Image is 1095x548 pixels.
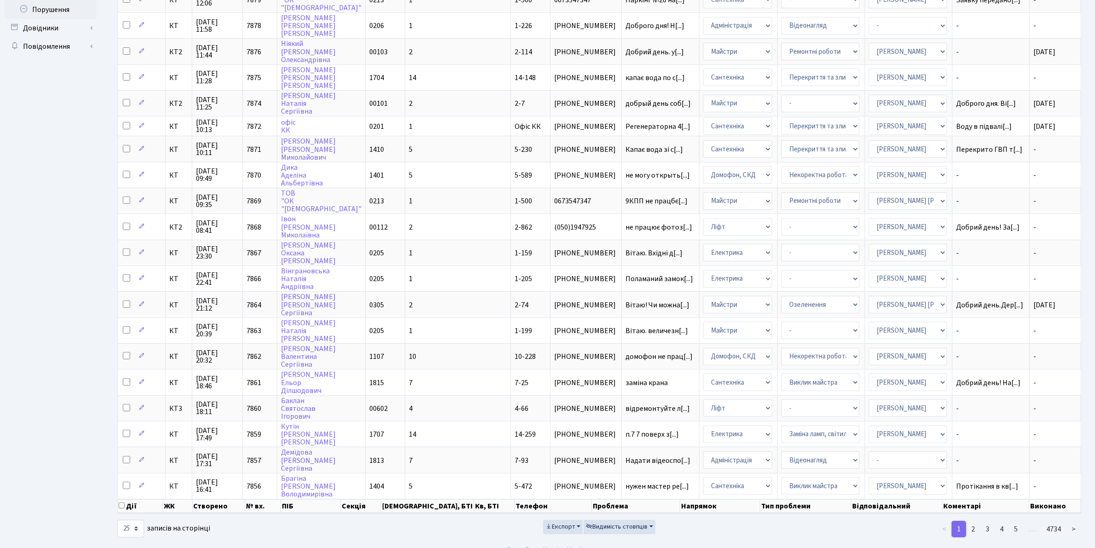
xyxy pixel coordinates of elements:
[169,275,189,283] span: КТ
[515,121,541,132] span: Офіс КК
[515,429,536,439] span: 14-259
[1033,274,1036,284] span: -
[369,170,384,180] span: 1401
[196,167,239,182] span: [DATE] 09:49
[281,240,336,266] a: [PERSON_NAME]Оксана[PERSON_NAME]
[625,144,683,155] span: Капає вода зі с[...]
[554,457,618,464] span: [PHONE_NUMBER]
[956,172,1026,179] span: -
[196,349,239,364] span: [DATE] 20:32
[409,378,413,388] span: 7
[247,404,261,414] span: 7860
[281,292,336,318] a: [PERSON_NAME][PERSON_NAME]Сергіївна
[515,352,536,362] span: 10-228
[369,98,388,109] span: 00101
[409,222,413,232] span: 2
[281,344,336,369] a: [PERSON_NAME]ВалентинаСергіївна
[247,222,261,232] span: 7868
[247,456,261,466] span: 7857
[169,301,189,309] span: КТ
[680,499,761,513] th: Напрямок
[956,481,1018,491] span: Протікання в кв[...]
[625,326,688,336] span: Вітаю. величезн[...]
[1066,521,1081,537] a: >
[409,404,413,414] span: 4
[1033,456,1036,466] span: -
[196,44,239,59] span: [DATE] 11:44
[956,431,1026,438] span: -
[625,481,689,491] span: нужен мастер ре[...]
[409,73,416,83] span: 14
[515,378,528,388] span: 7-25
[409,429,416,439] span: 14
[169,379,189,386] span: КТ
[625,196,688,206] span: 9КПП не працбє[...]
[956,22,1026,29] span: -
[169,457,189,464] span: КТ
[196,271,239,286] span: [DATE] 22:41
[193,499,246,513] th: Створено
[515,144,532,155] span: 5-230
[586,522,648,531] span: Видимість стовпців
[409,47,413,57] span: 2
[625,404,690,414] span: відремонтуйте л[...]
[554,327,618,335] span: [PHONE_NUMBER]
[956,457,1026,464] span: -
[956,144,1022,155] span: Перекрито ГВП т[...]
[1033,300,1055,310] span: [DATE]
[247,481,261,491] span: 7856
[554,100,618,107] span: [PHONE_NUMBER]
[851,499,943,513] th: Відповідальний
[554,123,618,130] span: [PHONE_NUMBER]
[169,224,189,231] span: КТ2
[281,65,336,91] a: [PERSON_NAME][PERSON_NAME][PERSON_NAME]
[281,448,336,473] a: Демідова[PERSON_NAME]Сергіївна
[1033,196,1036,206] span: -
[247,429,261,439] span: 7859
[409,352,416,362] span: 10
[247,196,261,206] span: 7869
[196,427,239,442] span: [DATE] 17:49
[554,353,618,360] span: [PHONE_NUMBER]
[1033,404,1036,414] span: -
[169,172,189,179] span: КТ
[625,170,690,180] span: не могу открыть[...]
[196,323,239,338] span: [DATE] 20:39
[281,266,330,292] a: ВінграновськаНаталіяАндріївна
[515,21,532,31] span: 1-226
[409,196,413,206] span: 1
[196,219,239,234] span: [DATE] 08:41
[625,73,685,83] span: капає вода по с[...]
[956,249,1026,257] span: -
[625,121,690,132] span: Регенераторна 4[...]
[196,453,239,467] span: [DATE] 17:31
[515,170,532,180] span: 5-589
[247,21,261,31] span: 7878
[554,172,618,179] span: [PHONE_NUMBER]
[5,37,97,56] a: Повідомлення
[515,98,525,109] span: 2-7
[281,13,336,39] a: [PERSON_NAME][PERSON_NAME][PERSON_NAME]
[196,401,239,415] span: [DATE] 18:11
[515,196,532,206] span: 1-500
[369,404,388,414] span: 00602
[515,404,528,414] span: 4-66
[369,73,384,83] span: 1704
[554,48,618,56] span: [PHONE_NUMBER]
[369,300,384,310] span: 0305
[760,499,851,513] th: Тип проблеми
[281,396,315,421] a: БакланСвятославІгорович
[1033,248,1036,258] span: -
[196,479,239,493] span: [DATE] 16:41
[1033,481,1036,491] span: -
[545,522,575,531] span: Експорт
[515,456,528,466] span: 7-93
[369,378,384,388] span: 1815
[554,249,618,257] span: [PHONE_NUMBER]
[554,74,618,81] span: [PHONE_NUMBER]
[1029,499,1081,513] th: Виконано
[196,119,239,133] span: [DATE] 10:13
[625,379,696,386] span: заміна крана
[956,121,1012,132] span: Воду в підвалі[...]
[369,196,384,206] span: 0213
